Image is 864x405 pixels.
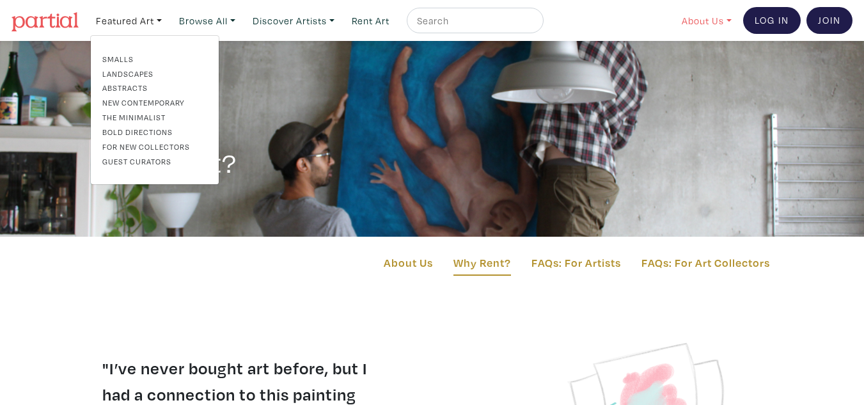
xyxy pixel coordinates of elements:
[453,254,511,276] a: Why Rent?
[743,7,801,34] a: Log In
[676,8,737,34] a: About Us
[806,7,852,34] a: Join
[90,35,219,185] div: Featured Art
[102,53,207,65] a: Smalls
[102,110,762,179] h1: Why Rent?
[247,8,340,34] a: Discover Artists
[346,8,395,34] a: Rent Art
[102,111,207,123] a: The Minimalist
[90,8,168,34] a: Featured Art
[102,97,207,108] a: New Contemporary
[173,8,241,34] a: Browse All
[641,254,770,271] a: FAQs: For Art Collectors
[416,13,531,29] input: Search
[531,254,621,271] a: FAQs: For Artists
[102,68,207,79] a: Landscapes
[102,141,207,152] a: For New Collectors
[102,126,207,138] a: Bold Directions
[102,82,207,93] a: Abstracts
[384,254,433,271] a: About Us
[102,155,207,167] a: Guest Curators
